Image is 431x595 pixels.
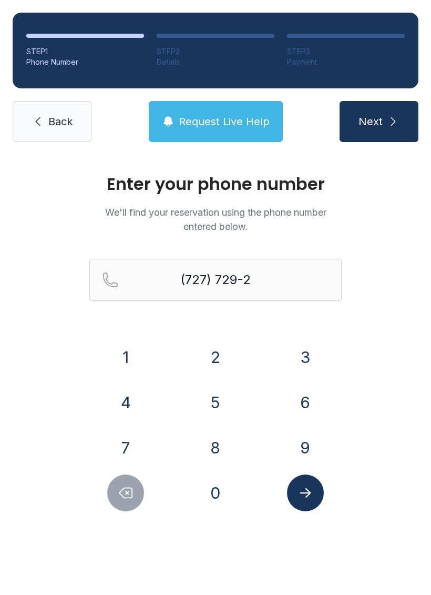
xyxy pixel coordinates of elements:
input: Reservation phone number [89,259,342,301]
p: We'll find your reservation using the phone number entered below. [89,205,342,234]
button: 3 [287,339,324,376]
div: Phone Number [26,57,144,67]
div: Details [157,57,274,67]
button: 4 [107,384,144,421]
button: 0 [197,475,234,511]
button: Submit lookup form [287,475,324,511]
span: Back [48,114,73,129]
button: 9 [287,429,324,466]
span: Next [358,114,383,129]
button: 2 [197,339,234,376]
span: Request Live Help [179,114,270,129]
button: 1 [107,339,144,376]
button: 6 [287,384,324,421]
button: 8 [197,429,234,466]
div: Payment [287,57,405,67]
div: STEP 2 [157,46,274,57]
button: 7 [107,429,144,466]
button: 5 [197,384,234,421]
div: STEP 3 [287,46,405,57]
div: STEP 1 [26,46,144,57]
h1: Enter your phone number [89,176,342,193]
button: Delete number [107,475,144,511]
